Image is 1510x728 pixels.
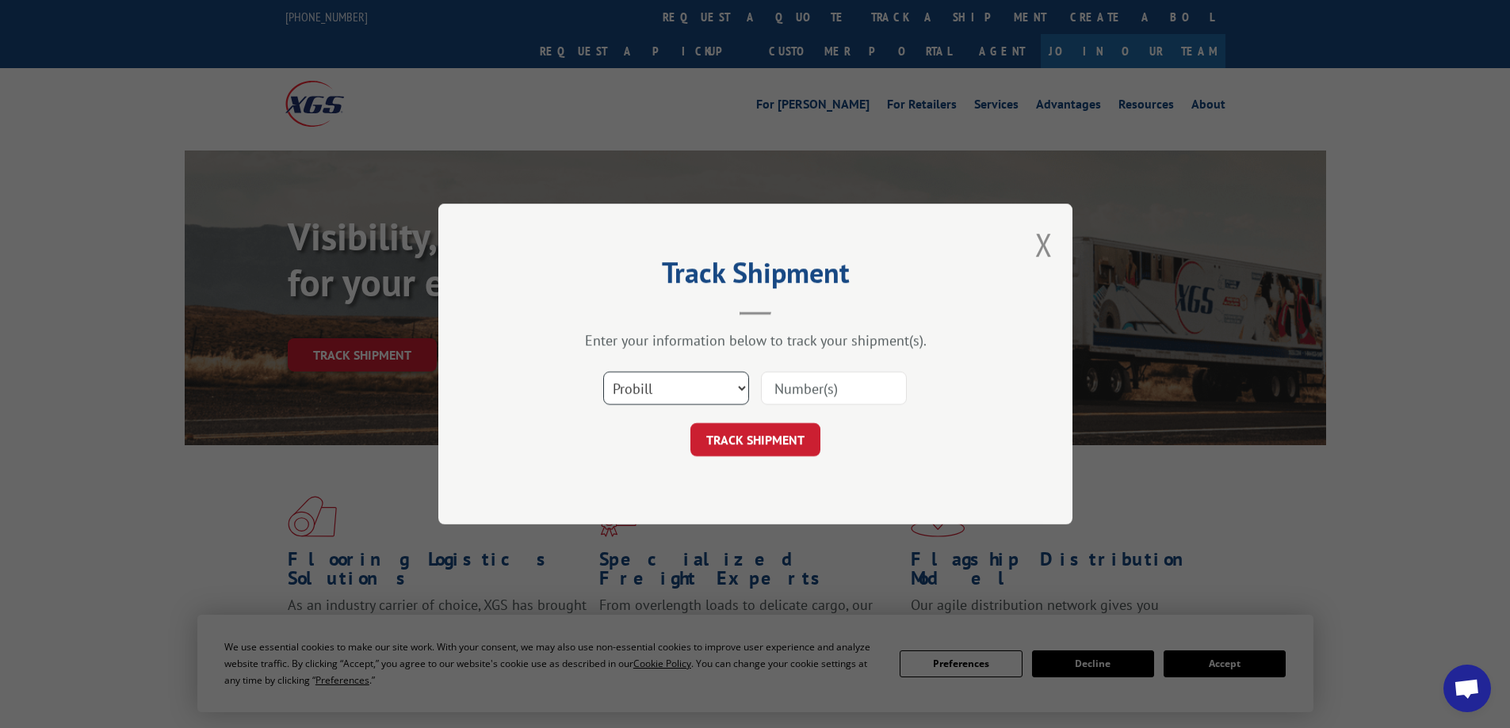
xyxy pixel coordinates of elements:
[690,423,820,456] button: TRACK SHIPMENT
[518,261,993,292] h2: Track Shipment
[1035,223,1053,265] button: Close modal
[518,331,993,349] div: Enter your information below to track your shipment(s).
[761,372,907,405] input: Number(s)
[1443,665,1491,712] div: Open chat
